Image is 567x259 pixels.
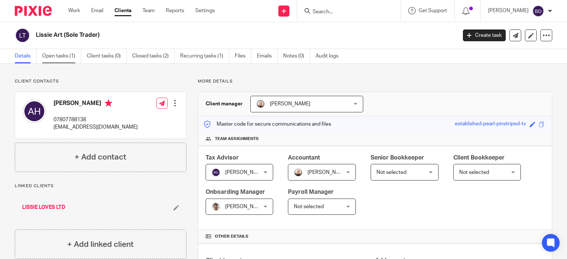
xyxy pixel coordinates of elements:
img: svg%3E [23,99,46,123]
h4: + Add linked client [67,239,134,250]
span: Team assignments [215,136,259,142]
a: Reports [166,7,184,14]
p: Master code for secure communications and files [204,120,331,128]
a: Details [15,49,37,63]
h3: Client manager [206,100,243,108]
a: Closed tasks (2) [132,49,175,63]
span: Onboarding Manager [206,189,265,195]
a: Audit logs [316,49,344,63]
a: Client tasks (0) [87,49,127,63]
p: Linked clients [15,183,186,189]
i: Primary [105,99,112,107]
a: Clients [114,7,131,14]
span: Senior Bookkeeper [371,155,424,161]
span: Tax Advisor [206,155,239,161]
a: Email [91,7,103,14]
h4: [PERSON_NAME] [54,99,138,109]
span: Not selected [294,204,324,209]
img: Pixie [15,6,52,16]
span: [PERSON_NAME] [225,170,266,175]
img: PXL_20240409_141816916.jpg [212,202,220,211]
img: Screenshot_20240416_122419_LinkedIn.jpg [294,168,303,177]
span: Client Bookkeeper [453,155,505,161]
h4: + Add contact [75,151,126,163]
span: Accountant [288,155,320,161]
a: Files [235,49,251,63]
span: Other details [215,234,248,239]
span: Not selected [377,170,406,175]
a: Open tasks (1) [42,49,81,63]
img: Screenshot_20240416_122419_LinkedIn.jpg [256,99,265,108]
a: Work [68,7,80,14]
span: Not selected [459,170,489,175]
span: [PERSON_NAME] [270,101,310,106]
span: [PERSON_NAME] [225,204,266,209]
img: svg%3E [212,168,220,177]
img: svg%3E [532,5,544,17]
a: LISSIE LOVES LTD [22,204,65,211]
p: [EMAIL_ADDRESS][DOMAIN_NAME] [54,123,138,131]
span: [PERSON_NAME] [307,170,348,175]
a: Settings [195,7,215,14]
span: Get Support [419,8,447,13]
a: Recurring tasks (1) [180,49,229,63]
h2: Lissie Art (Sole Trader) [36,31,369,39]
a: Notes (0) [283,49,310,63]
span: Payroll Manager [288,189,334,195]
a: Create task [463,29,506,41]
input: Search [312,9,378,15]
p: Client contacts [15,78,186,84]
a: Team [142,7,155,14]
div: established-pearl-pinstriped-tv [455,120,526,129]
img: svg%3E [15,28,30,43]
p: 07807788138 [54,116,138,123]
p: [PERSON_NAME] [488,7,529,14]
p: More details [198,78,552,84]
a: Emails [257,49,278,63]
